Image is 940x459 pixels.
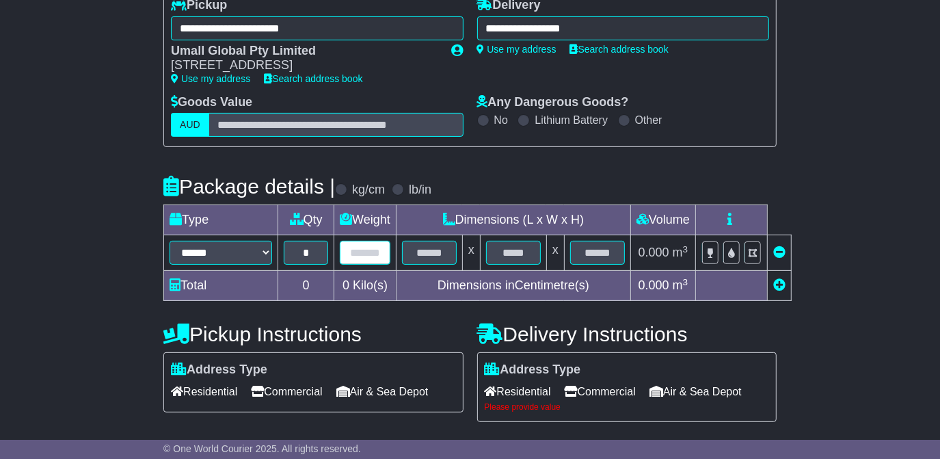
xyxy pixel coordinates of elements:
[494,114,508,127] label: No
[278,271,334,301] td: 0
[683,277,688,287] sup: 3
[409,183,431,198] label: lb/in
[171,58,438,73] div: [STREET_ADDRESS]
[485,381,551,402] span: Residential
[673,278,688,292] span: m
[639,246,669,259] span: 0.000
[163,443,361,454] span: © One World Courier 2025. All rights reserved.
[773,246,785,259] a: Remove this item
[163,175,335,198] h4: Package details |
[334,205,397,235] td: Weight
[264,73,362,84] a: Search address book
[171,113,209,137] label: AUD
[485,402,769,412] div: Please provide value
[630,205,695,235] td: Volume
[565,381,636,402] span: Commercial
[477,323,777,345] h4: Delivery Instructions
[485,363,581,378] label: Address Type
[278,205,334,235] td: Qty
[171,73,250,84] a: Use my address
[462,235,480,271] td: x
[343,278,349,292] span: 0
[635,114,662,127] label: Other
[171,95,252,110] label: Goods Value
[649,381,742,402] span: Air & Sea Depot
[396,205,630,235] td: Dimensions (L x W x H)
[164,205,278,235] td: Type
[673,246,688,259] span: m
[171,381,237,402] span: Residential
[477,44,556,55] a: Use my address
[251,381,322,402] span: Commercial
[163,323,463,345] h4: Pickup Instructions
[773,278,785,292] a: Add new item
[477,95,629,110] label: Any Dangerous Goods?
[171,363,267,378] label: Address Type
[683,244,688,254] sup: 3
[546,235,564,271] td: x
[171,44,438,59] div: Umall Global Pty Limited
[334,271,397,301] td: Kilo(s)
[352,183,385,198] label: kg/cm
[396,271,630,301] td: Dimensions in Centimetre(s)
[639,278,669,292] span: 0.000
[570,44,669,55] a: Search address book
[336,381,429,402] span: Air & Sea Depot
[164,271,278,301] td: Total
[535,114,608,127] label: Lithium Battery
